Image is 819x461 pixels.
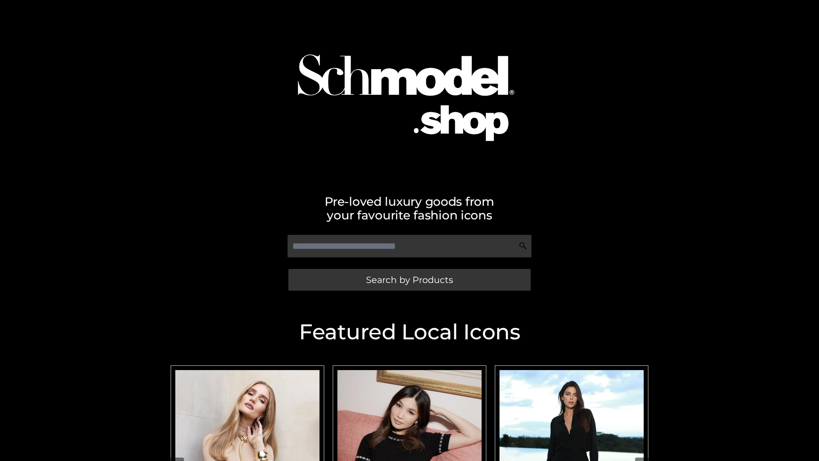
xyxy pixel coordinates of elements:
h2: Pre-loved luxury goods from your favourite fashion icons [166,195,653,222]
img: Search Icon [519,242,527,250]
span: Search by Products [366,275,453,284]
h2: Featured Local Icons​ [166,321,653,343]
a: Search by Products [288,269,531,291]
